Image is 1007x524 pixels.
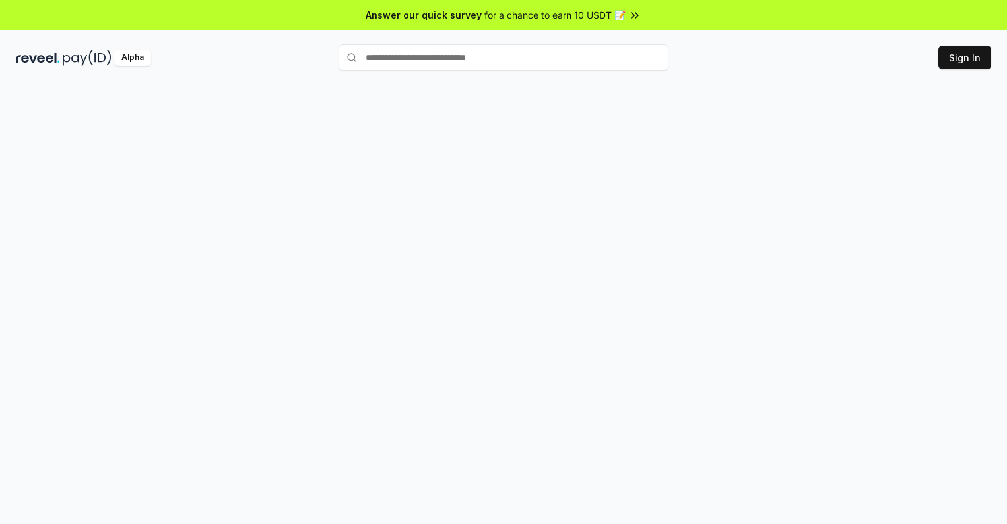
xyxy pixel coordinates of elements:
[938,46,991,69] button: Sign In
[366,8,482,22] span: Answer our quick survey
[16,50,60,66] img: reveel_dark
[63,50,112,66] img: pay_id
[114,50,151,66] div: Alpha
[484,8,626,22] span: for a chance to earn 10 USDT 📝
